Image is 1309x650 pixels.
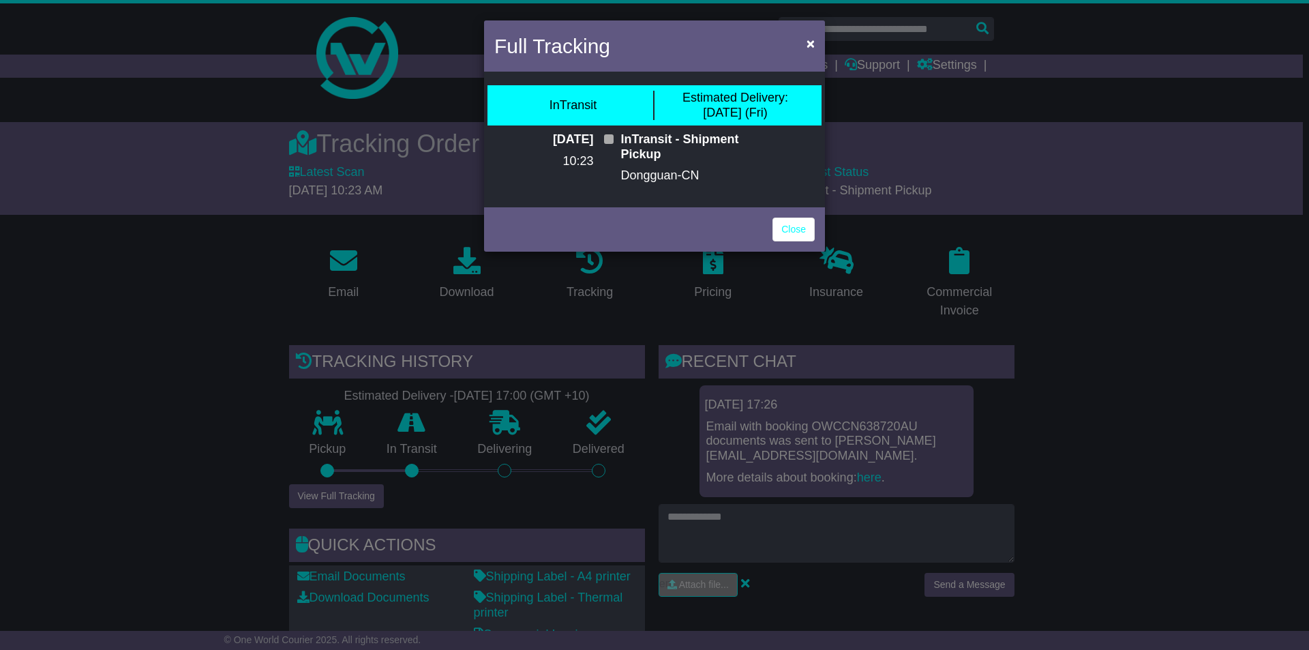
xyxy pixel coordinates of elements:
p: 10:23 [540,154,594,169]
a: Close [772,218,815,241]
p: Dongguan-CN [621,168,770,183]
p: [DATE] [540,132,594,147]
span: × [807,35,815,51]
p: InTransit - Shipment Pickup [621,132,770,162]
h4: Full Tracking [494,31,610,61]
span: Estimated Delivery: [682,91,788,104]
div: [DATE] (Fri) [682,91,788,120]
div: InTransit [550,98,597,113]
button: Close [800,29,822,57]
